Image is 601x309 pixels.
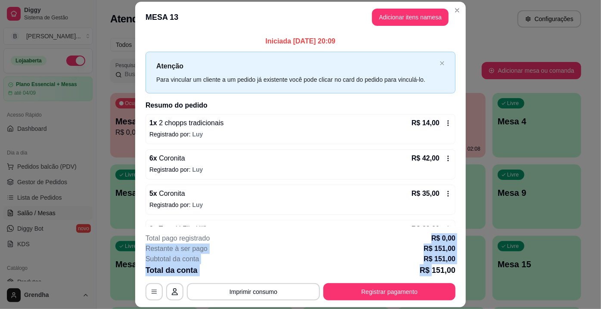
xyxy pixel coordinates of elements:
span: Luy [192,131,203,138]
p: R$ 151,00 [424,244,455,254]
p: Subtotal da conta [146,254,199,264]
span: Coronita [157,190,185,197]
span: Luy [192,166,203,173]
h2: Resumo do pedido [146,100,455,111]
p: Atenção [156,61,436,71]
button: Imprimir consumo [187,283,320,300]
header: MESA 13 [135,2,466,33]
p: Total pago registrado [146,233,210,244]
p: Restante à ser pago [146,244,208,254]
p: Total da conta [146,264,198,276]
p: R$ 14,00 [412,118,440,128]
p: 1 x [149,118,224,128]
p: R$ 42,00 [412,153,440,164]
p: R$ 35,00 [412,188,440,199]
p: Registrado por: [149,201,452,209]
p: Registrado por: [149,130,452,139]
span: 2 chopps tradicionais [157,119,224,127]
p: 2 x [149,224,210,234]
div: Para vincular um cliente a um pedido já existente você pode clicar no card do pedido para vinculá... [156,75,436,84]
p: R$ 0,00 [431,233,455,244]
p: Iniciada [DATE] 20:09 [146,36,455,46]
span: Coronita [157,154,185,162]
button: close [440,61,445,66]
p: R$ 151,00 [424,254,455,264]
button: Registrar pagamento [323,283,455,300]
span: Temaki Filadélfia [157,225,210,232]
p: Registrado por: [149,165,452,174]
p: 6 x [149,153,185,164]
p: R$ 60,00 [412,224,440,234]
span: Luy [192,201,203,208]
button: Adicionar itens namesa [372,9,449,26]
p: 5 x [149,188,185,199]
button: Close [450,3,464,17]
p: R$ 151,00 [420,264,455,276]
